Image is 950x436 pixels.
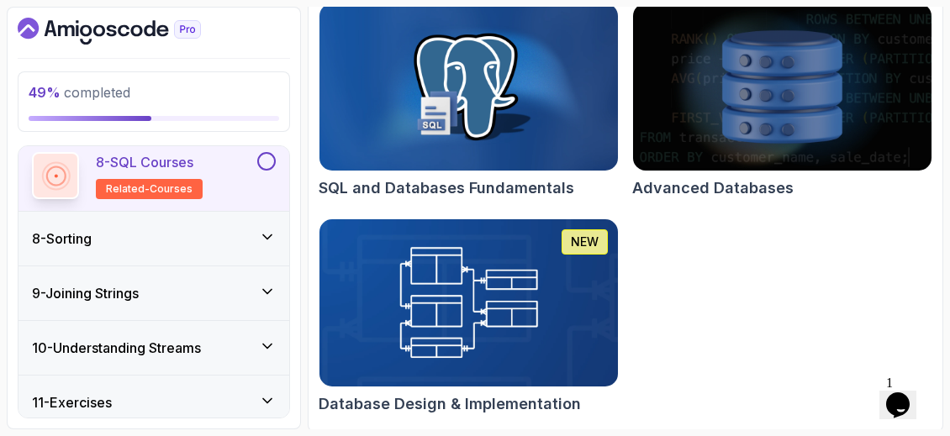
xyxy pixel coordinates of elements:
button: 8-SQL Coursesrelated-courses [32,152,276,199]
iframe: chat widget [879,369,933,419]
h2: Database Design & Implementation [319,392,581,416]
img: SQL and Databases Fundamentals card [319,3,618,171]
h3: 8 - Sorting [32,229,92,249]
h3: 9 - Joining Strings [32,283,139,303]
h2: SQL and Databases Fundamentals [319,176,574,200]
h2: Advanced Databases [632,176,794,200]
img: Advanced Databases card [633,3,932,171]
button: 10-Understanding Streams [18,321,289,375]
img: Database Design & Implementation card [319,219,618,386]
a: Database Design & Implementation cardNEWDatabase Design & Implementation [319,218,619,416]
button: 8-Sorting [18,212,289,265]
h3: 10 - Understanding Streams [32,338,201,358]
button: 9-Joining Strings [18,266,289,320]
span: 49 % [29,84,61,101]
a: Advanced Databases cardAdvanced Databases [632,3,932,200]
a: SQL and Databases Fundamentals cardSQL and Databases Fundamentals [319,3,619,200]
a: Dashboard [18,18,240,45]
h3: 11 - Exercises [32,392,112,412]
span: completed [29,84,130,101]
p: NEW [571,234,599,250]
p: 8 - SQL Courses [96,152,193,172]
span: related-courses [106,182,193,196]
button: 11-Exercises [18,376,289,429]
